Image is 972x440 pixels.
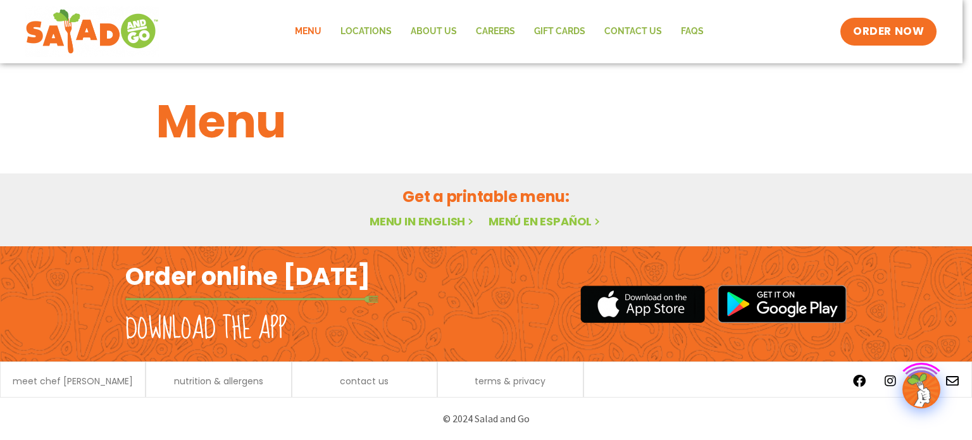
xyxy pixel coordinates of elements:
[125,311,287,347] h2: Download the app
[174,377,263,386] a: nutrition & allergens
[285,17,331,46] a: Menu
[132,410,840,427] p: © 2024 Salad and Go
[25,6,159,57] img: new-SAG-logo-768×292
[853,24,924,39] span: ORDER NOW
[156,87,816,156] h1: Menu
[718,285,847,323] img: google_play
[13,377,133,386] a: meet chef [PERSON_NAME]
[156,185,816,208] h2: Get a printable menu:
[285,17,713,46] nav: Menu
[475,377,545,386] a: terms & privacy
[466,17,525,46] a: Careers
[525,17,595,46] a: GIFT CARDS
[401,17,466,46] a: About Us
[840,18,937,46] a: ORDER NOW
[595,17,671,46] a: Contact Us
[580,284,705,325] img: appstore
[125,261,370,292] h2: Order online [DATE]
[370,213,476,229] a: Menu in English
[340,377,389,386] a: contact us
[489,213,602,229] a: Menú en español
[671,17,713,46] a: FAQs
[331,17,401,46] a: Locations
[125,296,378,303] img: fork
